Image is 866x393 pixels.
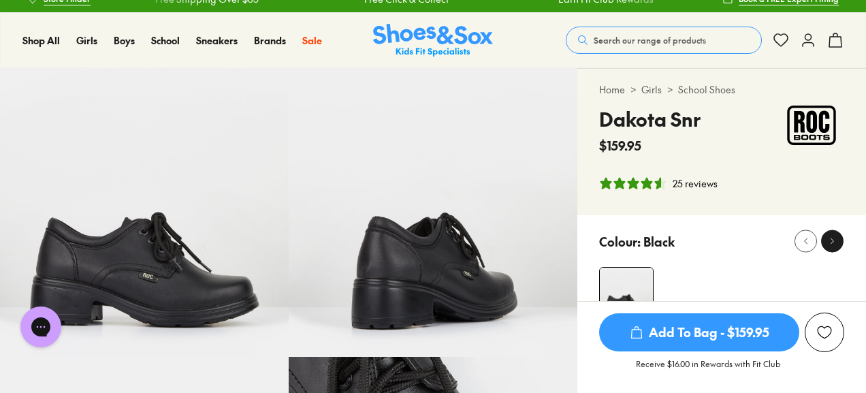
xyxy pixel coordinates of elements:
[22,33,60,48] a: Shop All
[643,232,675,251] p: Black
[599,82,844,97] div: > >
[594,34,706,46] span: Search our range of products
[196,33,238,48] a: Sneakers
[151,33,180,47] span: School
[373,24,493,57] img: SNS_Logo_Responsive.svg
[673,176,718,191] div: 25 reviews
[114,33,135,47] span: Boys
[14,302,68,352] iframe: Gorgias live chat messenger
[22,33,60,47] span: Shop All
[302,33,322,48] a: Sale
[599,313,799,351] span: Add To Bag - $159.95
[599,136,641,155] span: $159.95
[254,33,286,48] a: Brands
[600,268,653,321] img: 11_1
[599,232,641,251] p: Colour:
[76,33,97,48] a: Girls
[636,358,780,382] p: Receive $16.00 in Rewards with Fit Club
[566,27,762,54] button: Search our range of products
[302,33,322,47] span: Sale
[196,33,238,47] span: Sneakers
[151,33,180,48] a: School
[599,82,625,97] a: Home
[599,176,718,191] button: 4.68 stars, 25 ratings
[805,313,844,352] button: Add to Wishlist
[254,33,286,47] span: Brands
[678,82,735,97] a: School Shoes
[599,105,701,133] h4: Dakota Snr
[373,24,493,57] a: Shoes & Sox
[76,33,97,47] span: Girls
[114,33,135,48] a: Boys
[641,82,662,97] a: Girls
[779,105,844,146] img: Vendor logo
[599,313,799,352] button: Add To Bag - $159.95
[289,68,577,357] img: 12_1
